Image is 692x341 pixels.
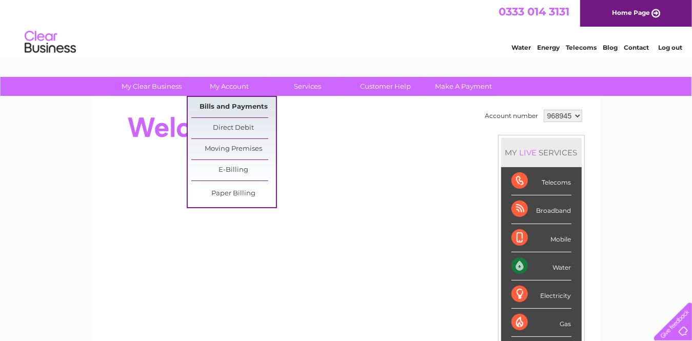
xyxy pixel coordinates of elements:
div: Electricity [511,280,571,309]
a: Bills and Payments [191,97,276,117]
a: Direct Debit [191,118,276,138]
a: Paper Billing [191,184,276,204]
a: 0333 014 3131 [499,5,569,18]
a: My Account [187,77,272,96]
div: Water [511,252,571,280]
div: LIVE [518,148,539,157]
div: Mobile [511,224,571,252]
div: Broadband [511,195,571,224]
a: Services [265,77,350,96]
a: Telecoms [566,44,597,51]
a: Water [511,44,531,51]
div: Telecoms [511,167,571,195]
div: Gas [511,309,571,337]
td: Account number [483,107,541,125]
a: E-Billing [191,160,276,180]
img: logo.png [24,27,76,58]
div: Clear Business is a trading name of Verastar Limited (registered in [GEOGRAPHIC_DATA] No. 3667643... [104,6,589,50]
a: Log out [658,44,682,51]
a: Moving Premises [191,139,276,159]
a: Customer Help [343,77,428,96]
a: Make A Payment [421,77,506,96]
a: My Clear Business [109,77,194,96]
a: Contact [624,44,649,51]
a: Blog [603,44,618,51]
div: MY SERVICES [501,138,582,167]
a: Energy [537,44,560,51]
